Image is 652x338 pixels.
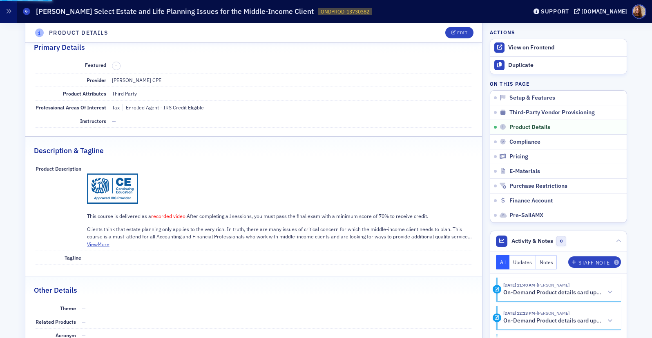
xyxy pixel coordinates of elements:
div: Support [541,8,569,15]
h2: Primary Details [34,42,85,53]
div: Enrolled Agent - IRS Credit Eligible [123,104,204,111]
span: Theme [60,305,76,311]
h5: On-Demand Product details card updated [503,289,602,296]
span: Tagline [65,254,81,261]
span: Featured [85,62,106,68]
button: [DOMAIN_NAME] [574,9,630,14]
button: All [496,255,510,269]
span: Compliance [509,138,540,146]
span: Pamela Galey-Coleman [535,310,569,316]
div: [DOMAIN_NAME] [581,8,627,15]
span: Third-Party Vendor Provisioning [509,109,595,116]
div: Activity [493,314,501,322]
span: — [82,318,86,325]
h5: On-Demand Product details card updated [503,317,602,325]
div: Third Party [112,90,137,97]
span: Product Description [36,165,81,172]
span: — [82,305,86,311]
span: Pricing [509,153,528,160]
div: Activity [493,285,501,294]
p: This course is delivered as a After completing all sessions, you must pass the final exam with a ... [87,212,472,220]
span: ONDPROD-13730382 [321,8,369,15]
span: Purchase Restrictions [509,182,567,190]
div: Staff Note [578,260,610,265]
div: Edit [457,31,467,35]
span: Finance Account [509,197,553,205]
button: Edit [445,27,473,38]
span: Provider [87,77,106,83]
span: [PERSON_NAME] CPE [112,77,161,83]
span: — [112,118,116,124]
span: Pre-SailAMX [509,212,543,219]
h2: Other Details [34,285,77,296]
span: E-Materials [509,168,540,175]
span: Profile [632,4,646,19]
p: Clients think that estate planning only applies to the very rich. In truth, there are many issues... [87,225,472,240]
button: Updates [509,255,536,269]
span: – [115,63,117,69]
span: Related Products [36,318,76,325]
time: 7/25/2025 11:40 AM [503,282,535,288]
time: 7/22/2025 12:13 PM [503,310,535,316]
span: Professional Areas Of Interest [36,104,106,111]
span: recorded video. [151,213,187,219]
h4: On this page [490,80,627,87]
span: Activity & Notes [511,237,553,245]
h1: [PERSON_NAME] Select Estate and Life Planning Issues for the Middle-Income Client [36,7,314,16]
h4: Product Details [49,29,108,37]
span: Instructors [80,118,106,124]
button: Duplicate [490,57,627,74]
button: Notes [536,255,557,269]
div: Duplicate [508,62,623,69]
img: undefined [87,173,138,204]
h2: Description & Tagline [34,145,104,156]
span: Pamela Galey-Coleman [535,282,569,288]
div: Tax [112,104,120,111]
span: Setup & Features [509,94,555,102]
button: On-Demand Product details card updated [503,288,615,297]
button: On-Demand Product details card updated [503,317,615,325]
h4: Actions [490,29,515,36]
div: View on Frontend [508,44,623,51]
span: 0 [556,236,566,246]
span: Product Details [509,124,550,131]
button: ViewMore [87,240,109,248]
a: View on Frontend [490,39,627,56]
button: Staff Note [568,256,621,268]
span: Product Attributes [63,90,106,97]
